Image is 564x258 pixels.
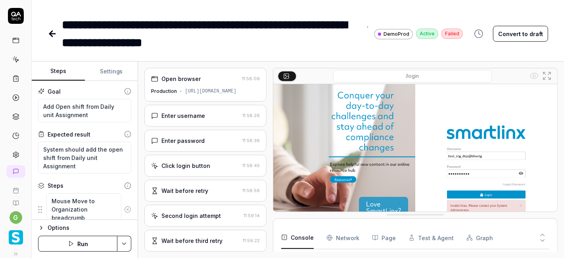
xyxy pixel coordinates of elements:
[441,29,463,39] div: Failed
[244,213,260,218] time: 11:59:14
[374,29,413,39] a: DemoProd
[161,162,210,170] div: Click login button
[541,69,553,82] button: Open in full screen
[242,113,260,118] time: 11:58:26
[185,88,236,95] div: [URL][DOMAIN_NAME]
[48,87,61,96] div: Goal
[469,26,488,42] button: View version history
[326,227,359,249] button: Network
[242,163,260,168] time: 11:58:45
[10,211,22,224] button: g
[32,62,85,81] button: Steps
[466,227,493,249] button: Graph
[48,130,90,139] div: Expected result
[372,227,396,249] button: Page
[161,112,205,120] div: Enter username
[243,238,260,243] time: 11:59:22
[3,224,28,246] button: Smartlinx Logo
[121,202,134,218] button: Remove step
[242,138,260,143] time: 11:58:36
[38,223,131,233] button: Options
[161,137,205,145] div: Enter password
[85,62,138,81] button: Settings
[9,230,23,245] img: Smartlinx Logo
[161,237,223,245] div: Wait before third retry
[161,212,221,220] div: Second login attempt
[416,29,438,39] div: Active
[493,26,548,42] button: Convert to draft
[409,227,454,249] button: Test & Agent
[242,188,260,193] time: 11:58:56
[151,88,177,95] div: Production
[161,75,201,83] div: Open browser
[384,31,409,38] span: DemoProd
[3,194,28,206] a: Documentation
[3,181,28,194] a: Book a call with us
[281,227,314,249] button: Console
[48,223,131,233] div: Options
[6,165,25,178] a: New conversation
[242,76,260,81] time: 11:58:09
[161,187,208,195] div: Wait before retry
[38,193,131,225] div: Suggestions
[528,69,541,82] button: Show all interative elements
[48,181,63,190] div: Steps
[38,236,117,252] button: Run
